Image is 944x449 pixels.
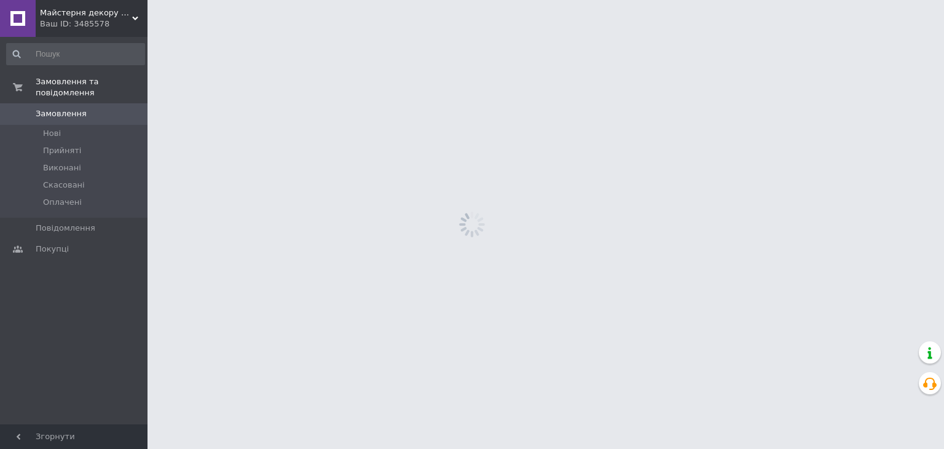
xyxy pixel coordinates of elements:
span: Повідомлення [36,223,95,234]
span: Нові [43,128,61,139]
span: Прийняті [43,145,81,156]
span: Оплачені [43,197,82,208]
span: Майстерня декору з дерева "Lioncorp" [40,7,132,18]
span: Виконані [43,162,81,173]
div: Ваш ID: 3485578 [40,18,147,30]
span: Замовлення та повідомлення [36,76,147,98]
span: Покупці [36,244,69,255]
span: Замовлення [36,108,87,119]
input: Пошук [6,43,145,65]
span: Скасовані [43,180,85,191]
